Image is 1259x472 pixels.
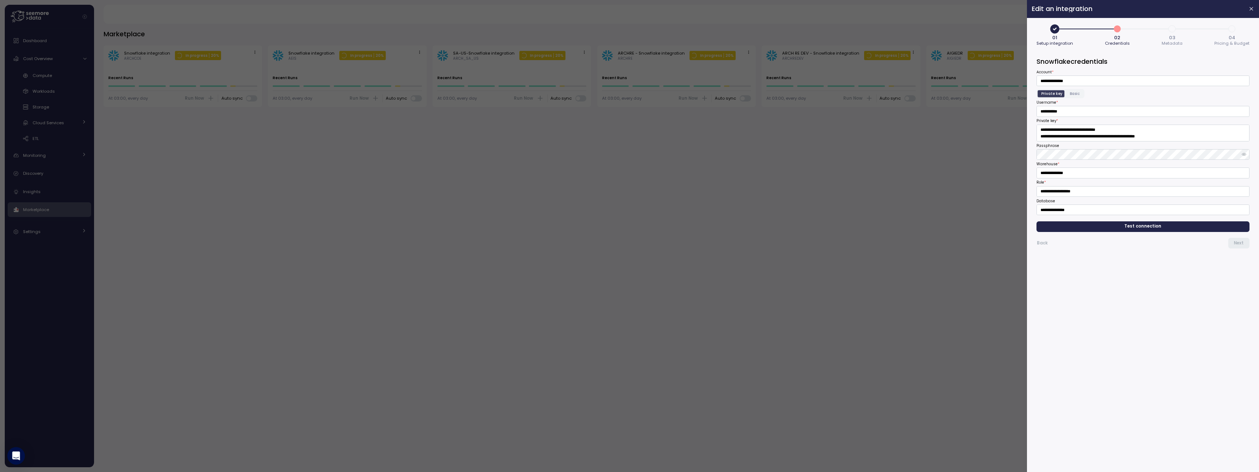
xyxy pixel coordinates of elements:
[1105,23,1130,47] button: 202Credentials
[1214,23,1249,47] button: 404Pricing & Budget
[1169,35,1175,40] span: 03
[1214,41,1249,45] span: Pricing & Budget
[1125,222,1162,232] span: Test connection
[1234,238,1244,248] span: Next
[1162,23,1183,47] button: 303Metadata
[1114,35,1121,40] span: 02
[1037,238,1048,248] span: Back
[1166,23,1178,35] span: 3
[1228,238,1249,248] button: Next
[1032,5,1243,12] h2: Edit an integration
[1036,41,1073,45] span: Setup integration
[1229,35,1235,40] span: 04
[1036,238,1048,248] button: Back
[1070,91,1080,96] span: Basic
[1052,35,1057,40] span: 01
[1226,23,1238,35] span: 4
[7,447,25,465] div: Open Intercom Messenger
[1162,41,1183,45] span: Metadata
[1036,221,1249,232] button: Test connection
[1111,23,1124,35] span: 2
[1105,41,1130,45] span: Credentials
[1036,23,1073,47] button: 01Setup integration
[1036,57,1249,66] h3: Snowflake credentials
[1041,91,1062,96] span: Private key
